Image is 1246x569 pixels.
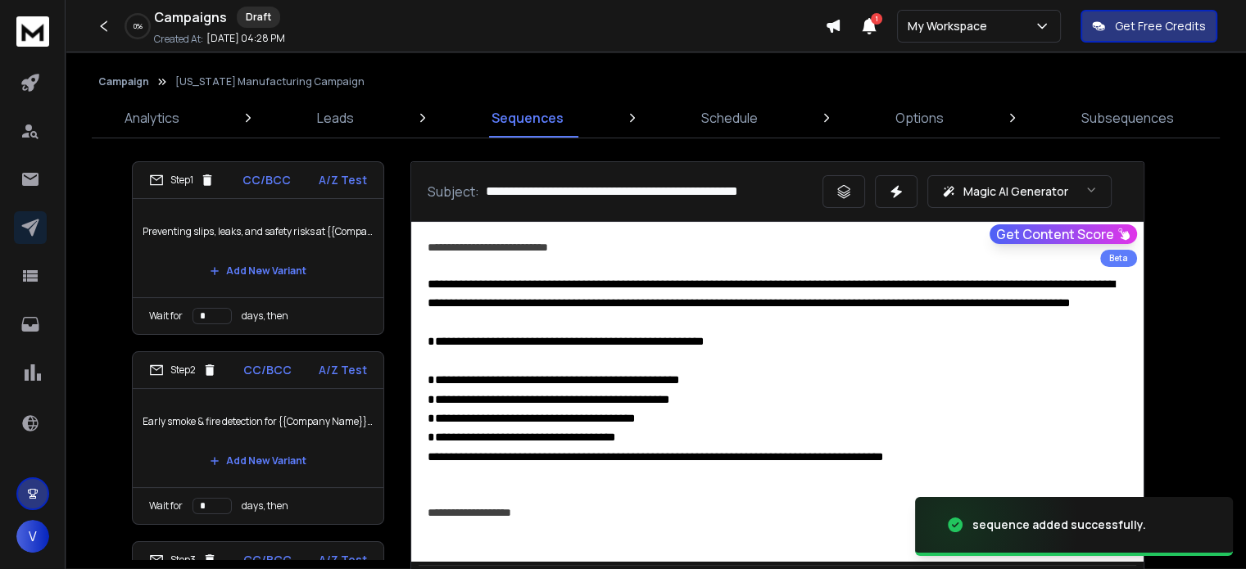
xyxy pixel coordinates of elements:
p: days, then [242,499,288,513]
p: CC/BCC [243,362,292,378]
p: Sequences [492,108,564,128]
p: [DATE] 04:28 PM [206,32,285,45]
a: Schedule [691,98,768,138]
img: logo [16,16,49,47]
a: Leads [307,98,364,138]
p: CC/BCC [242,172,291,188]
p: Preventing slips, leaks, and safety risks at {{Company Name}} [143,209,374,255]
button: Add New Variant [197,255,319,287]
button: Get Content Score [990,224,1137,244]
button: Campaign [98,75,149,88]
p: Leads [317,108,354,128]
p: Wait for [149,499,183,513]
p: Magic AI Generator [963,183,1067,200]
p: CC/BCC [243,552,292,568]
div: Beta [1100,250,1137,267]
p: 0 % [134,21,143,31]
p: Early smoke & fire detection for {{Company Name}}’s facilities [143,399,374,445]
div: Step 3 [149,553,217,567]
p: Schedule [701,108,758,128]
p: Options [895,108,944,128]
button: Get Free Credits [1081,10,1217,43]
button: Add New Variant [197,445,319,477]
p: My Workspace [908,18,994,34]
p: A/Z Test [319,172,367,188]
a: Options [886,98,954,138]
div: sequence added successfully. [972,517,1146,533]
span: 1 [871,13,882,25]
button: Magic AI Generator [927,175,1112,208]
a: Sequences [482,98,573,138]
p: Analytics [125,108,179,128]
p: Subject: [428,182,479,201]
h1: Campaigns [154,7,227,27]
a: Subsequences [1072,98,1184,138]
li: Step2CC/BCCA/Z TestEarly smoke & fire detection for {{Company Name}}’s facilitiesAdd New VariantW... [132,351,384,525]
button: V [16,520,49,553]
p: Wait for [149,309,183,323]
p: Subsequences [1081,108,1174,128]
li: Step1CC/BCCA/Z TestPreventing slips, leaks, and safety risks at {{Company Name}}Add New VariantWa... [132,161,384,335]
div: Step 2 [149,363,217,377]
p: A/Z Test [319,552,367,568]
p: Created At: [154,33,203,46]
p: Get Free Credits [1115,18,1206,34]
a: Analytics [115,98,189,138]
div: Step 1 [149,173,215,187]
p: A/Z Test [319,362,367,378]
div: Draft [237,7,280,28]
p: [US_STATE] Manufacturing Campaign [175,75,365,88]
p: days, then [242,309,288,323]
